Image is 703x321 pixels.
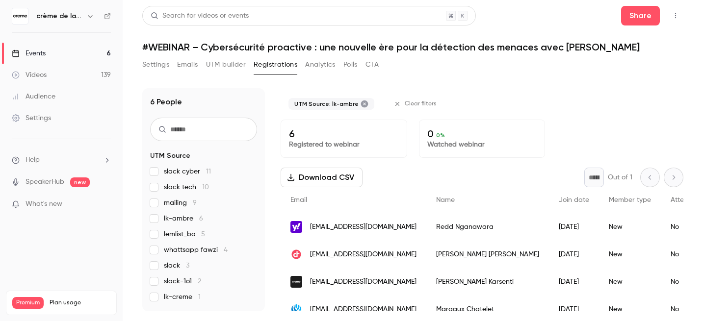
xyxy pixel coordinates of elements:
span: [EMAIL_ADDRESS][DOMAIN_NAME] [310,277,417,287]
div: Search for videos or events [151,11,249,21]
button: UTM builder [206,57,246,73]
span: What's new [26,199,62,209]
div: Videos [12,70,47,80]
h1: #WEBINAR – Cybersécurité proactive : une nouvelle ère pour la détection des menaces avec [PERSON_... [142,41,683,53]
div: [PERSON_NAME] [PERSON_NAME] [426,241,549,268]
button: Remove "lk-ambre" from selected "UTM Source" filter [361,100,368,108]
span: slack cyber [164,167,211,176]
span: 2 [198,278,201,285]
span: 3 [186,262,189,269]
div: New [599,268,661,296]
span: 6 [199,215,203,222]
span: Join date [559,197,589,203]
div: [DATE] [549,213,599,241]
span: Clear filters [405,100,437,108]
span: new [70,177,90,187]
span: 1 [198,294,201,300]
p: Out of 1 [608,173,632,182]
span: [EMAIL_ADDRESS][DOMAIN_NAME] [310,304,417,315]
button: Settings [142,57,169,73]
h1: 6 People [150,96,182,108]
span: 5 [201,231,205,238]
div: Events [12,49,46,58]
span: Name [436,197,455,203]
h6: crème de la crème [36,11,82,21]
span: Help [26,155,40,165]
span: [EMAIL_ADDRESS][DOMAIN_NAME] [310,249,417,260]
p: 0 [427,128,537,140]
button: Analytics [305,57,336,73]
div: Audience [12,92,55,101]
iframe: Noticeable Trigger [99,200,111,209]
span: lk-creme [164,292,201,302]
span: 4 [224,247,228,253]
img: cremedelacreme.io [290,276,302,288]
span: 0 % [436,132,445,139]
span: Attended [671,197,701,203]
button: Share [621,6,660,25]
li: help-dropdown-opener [12,155,111,165]
span: slack [164,261,189,271]
div: Settings [12,113,51,123]
span: lemlist_bo [164,229,205,239]
p: 6 [289,128,399,140]
button: Download CSV [281,168,363,187]
button: Emails [177,57,198,73]
span: Email [290,197,307,203]
div: [PERSON_NAME] Karsenti [426,268,549,296]
button: CTA [365,57,379,73]
span: slack-1o1 [164,276,201,286]
a: SpeakerHub [26,177,64,187]
span: Plan usage [50,299,110,307]
div: New [599,213,661,241]
img: crème de la crème [12,8,28,24]
p: Watched webinar [427,140,537,149]
img: filigran.io [290,303,302,315]
button: Clear filters [390,96,443,112]
span: [EMAIL_ADDRESS][DOMAIN_NAME] [310,222,417,232]
span: UTM Source [150,151,190,161]
span: 10 [202,184,209,191]
span: slack tech [164,182,209,192]
button: Polls [343,57,358,73]
span: 9 [193,199,197,206]
span: whattsapp fawzi [164,245,228,255]
img: devoteam.com [290,248,302,260]
p: Registered to webinar [289,140,399,149]
span: 11 [206,168,211,175]
span: Member type [609,197,651,203]
div: Redd Nganawara [426,213,549,241]
span: mailing [164,198,197,208]
span: Premium [12,297,44,309]
div: [DATE] [549,241,599,268]
div: New [599,241,661,268]
span: UTM Source: lk-ambre [294,100,359,108]
div: [DATE] [549,268,599,296]
button: Registrations [254,57,297,73]
span: lk-ambre [164,214,203,223]
img: yahoo.fr [290,221,302,233]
